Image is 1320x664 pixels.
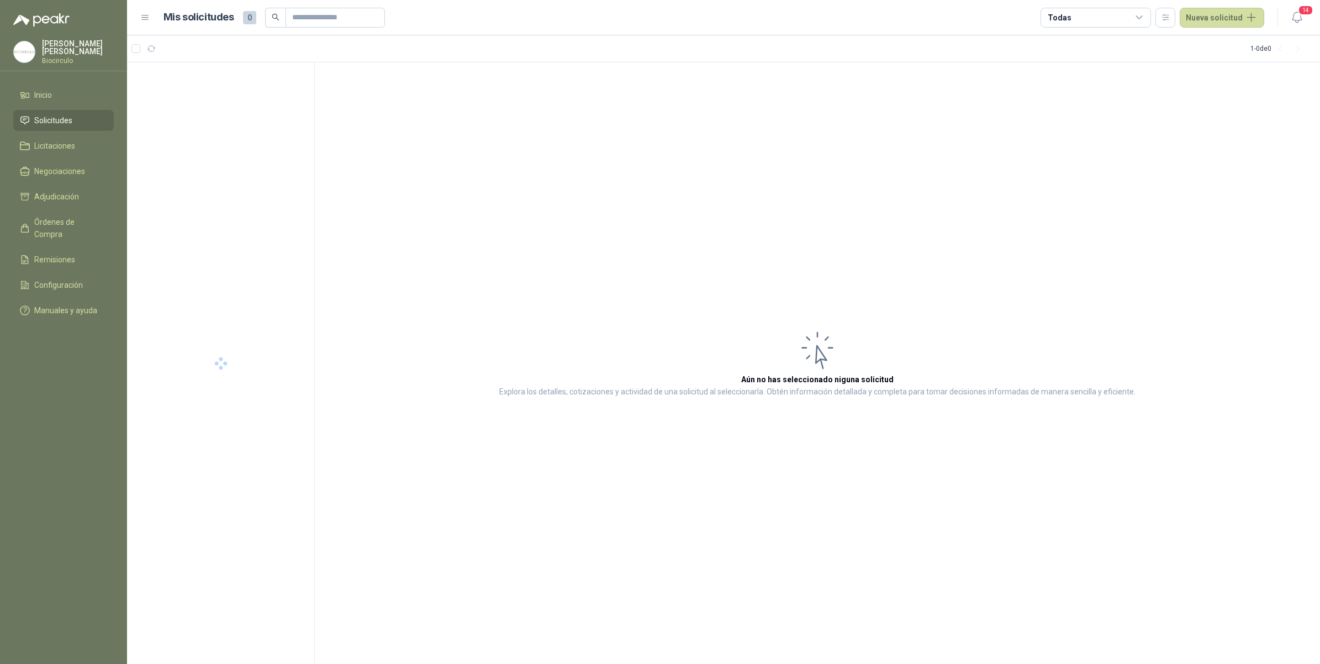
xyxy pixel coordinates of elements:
span: 0 [243,11,256,24]
span: Solicitudes [34,114,72,127]
a: Inicio [13,85,114,106]
span: Órdenes de Compra [34,216,103,240]
span: Licitaciones [34,140,75,152]
img: Company Logo [14,41,35,62]
span: Configuración [34,279,83,291]
button: Nueva solicitud [1180,8,1264,28]
p: [PERSON_NAME] [PERSON_NAME] [42,40,114,55]
span: Manuales y ayuda [34,304,97,317]
a: Adjudicación [13,186,114,207]
a: Solicitudes [13,110,114,131]
a: Negociaciones [13,161,114,182]
p: Explora los detalles, cotizaciones y actividad de una solicitud al seleccionarla. Obtén informaci... [499,386,1136,399]
a: Licitaciones [13,135,114,156]
a: Órdenes de Compra [13,212,114,245]
button: 14 [1287,8,1307,28]
h1: Mis solicitudes [163,9,234,25]
a: Manuales y ayuda [13,300,114,321]
span: Remisiones [34,254,75,266]
span: Inicio [34,89,52,101]
span: Negociaciones [34,165,85,177]
img: Logo peakr [13,13,70,27]
a: Remisiones [13,249,114,270]
h3: Aún no has seleccionado niguna solicitud [741,373,894,386]
div: 1 - 0 de 0 [1250,40,1307,57]
div: Todas [1048,12,1071,24]
span: 14 [1298,5,1313,15]
span: search [272,13,279,21]
span: Adjudicación [34,191,79,203]
a: Configuración [13,275,114,296]
p: Biocirculo [42,57,114,64]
